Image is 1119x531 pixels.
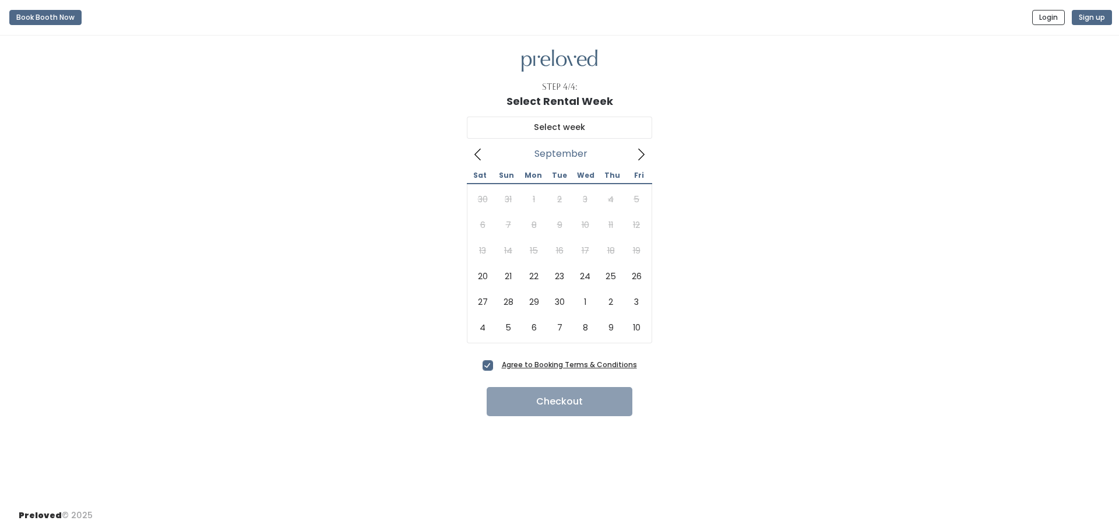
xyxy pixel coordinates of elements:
span: October 1, 2025 [572,289,598,315]
span: September 22, 2025 [521,263,547,289]
span: Mon [520,172,546,179]
span: October 6, 2025 [521,315,547,340]
span: October 9, 2025 [598,315,624,340]
button: Login [1032,10,1065,25]
span: October 8, 2025 [572,315,598,340]
span: Wed [573,172,599,179]
span: October 2, 2025 [598,289,624,315]
a: Book Booth Now [9,5,82,30]
span: Sat [467,172,493,179]
span: Fri [626,172,652,179]
div: © 2025 [19,500,93,522]
span: Tue [546,172,572,179]
button: Book Booth Now [9,10,82,25]
img: preloved logo [522,50,597,72]
span: September 27, 2025 [470,289,495,315]
span: Preloved [19,509,62,521]
span: September 23, 2025 [547,263,572,289]
h1: Select Rental Week [506,96,613,107]
span: September 20, 2025 [470,263,495,289]
span: Thu [599,172,625,179]
span: September 29, 2025 [521,289,547,315]
div: Step 4/4: [542,81,578,93]
span: Sun [493,172,519,179]
span: September 25, 2025 [598,263,624,289]
span: October 4, 2025 [470,315,495,340]
span: September 30, 2025 [547,289,572,315]
span: October 3, 2025 [624,289,649,315]
span: October 7, 2025 [547,315,572,340]
button: Checkout [487,387,632,416]
a: Agree to Booking Terms & Conditions [502,360,637,370]
span: October 10, 2025 [624,315,649,340]
span: September 21, 2025 [495,263,521,289]
span: October 5, 2025 [495,315,521,340]
input: Select week [467,117,652,139]
span: September 24, 2025 [572,263,598,289]
span: September 26, 2025 [624,263,649,289]
span: September [534,152,587,156]
span: September 28, 2025 [495,289,521,315]
button: Sign up [1072,10,1112,25]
